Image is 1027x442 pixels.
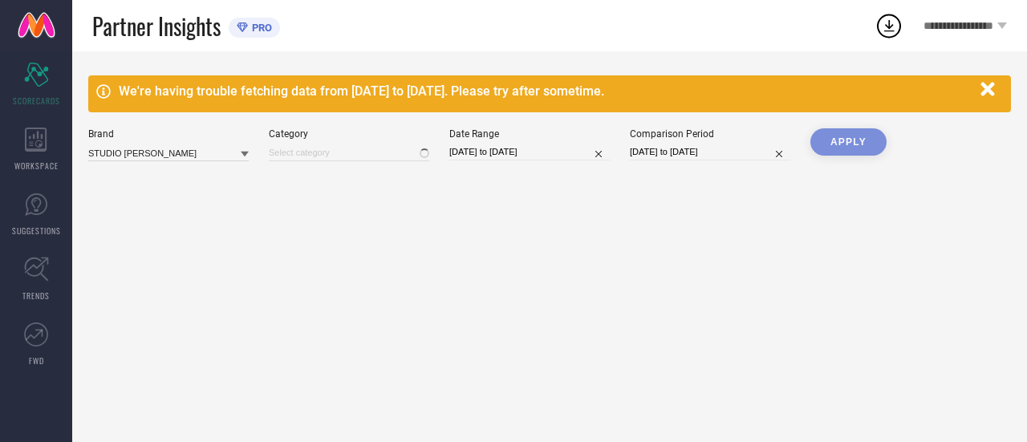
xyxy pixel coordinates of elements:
[449,144,610,160] input: Select date range
[29,355,44,367] span: FWD
[14,160,59,172] span: WORKSPACE
[13,95,60,107] span: SCORECARDS
[88,128,249,140] div: Brand
[449,128,610,140] div: Date Range
[92,10,221,43] span: Partner Insights
[12,225,61,237] span: SUGGESTIONS
[248,22,272,34] span: PRO
[875,11,903,40] div: Open download list
[22,290,50,302] span: TRENDS
[269,128,429,140] div: Category
[630,128,790,140] div: Comparison Period
[119,83,972,99] div: We're having trouble fetching data from [DATE] to [DATE]. Please try after sometime.
[630,144,790,160] input: Select comparison period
